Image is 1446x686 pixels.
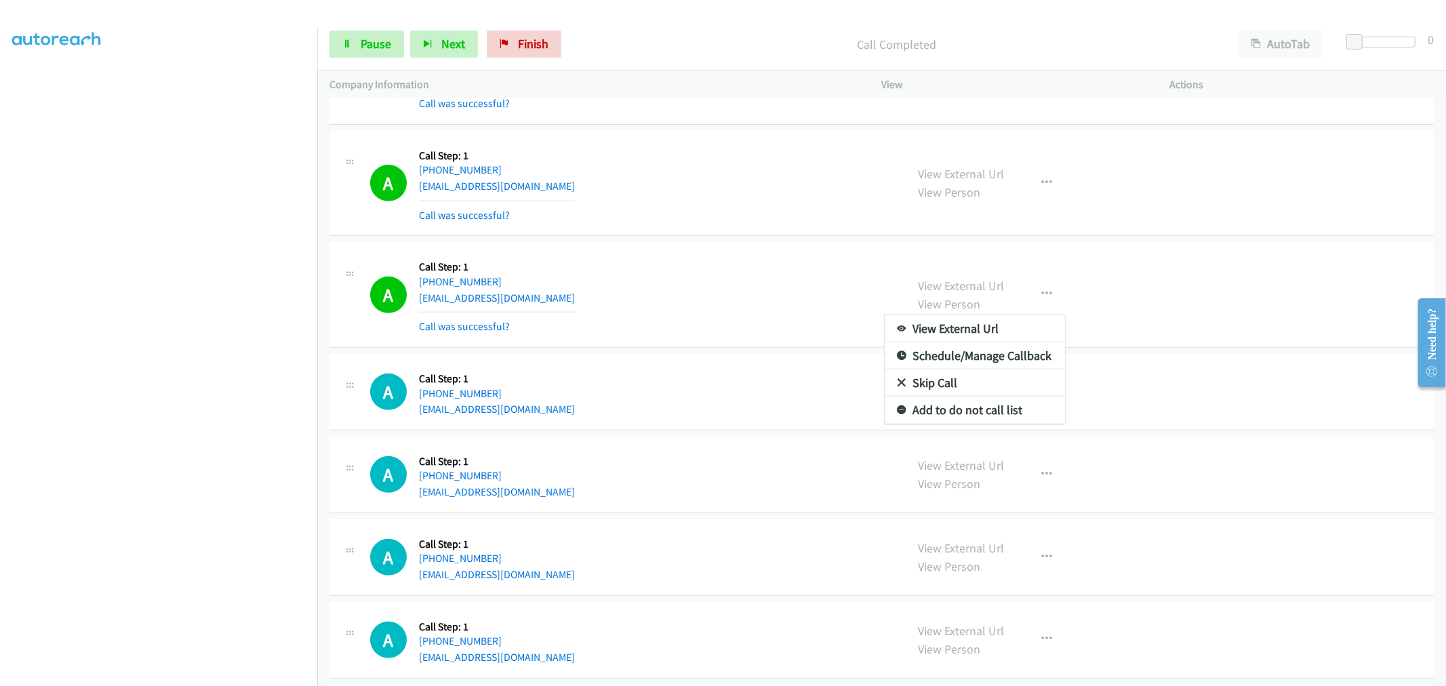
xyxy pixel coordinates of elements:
a: View External Url [885,315,1065,342]
a: Skip Call [885,369,1065,397]
iframe: To enrich screen reader interactions, please activate Accessibility in Grammarly extension settings [12,40,317,684]
div: The call is yet to be attempted [370,456,407,493]
a: Schedule/Manage Callback [885,342,1065,369]
div: The call is yet to be attempted [370,539,407,576]
iframe: Resource Center [1407,289,1446,397]
h1: A [370,456,407,493]
a: Add to do not call list [885,397,1065,424]
div: The call is yet to be attempted [370,374,407,410]
h1: A [370,374,407,410]
h1: A [370,622,407,658]
div: The call is yet to be attempted [370,622,407,658]
h1: A [370,539,407,576]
